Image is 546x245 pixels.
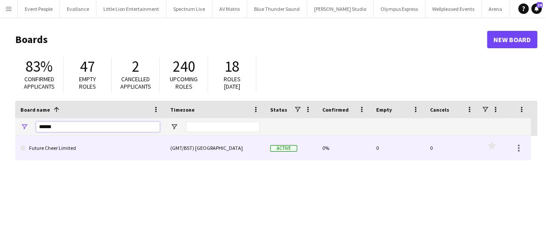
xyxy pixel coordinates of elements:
span: Active [270,145,297,152]
button: Little Lion Entertainment [96,0,166,17]
button: Event People [18,0,60,17]
button: Evallance [60,0,96,17]
span: Empty roles [79,75,96,90]
a: New Board [487,31,537,48]
span: Status [270,106,287,113]
h1: Boards [15,33,487,46]
span: 2 [132,57,139,76]
button: Wellpleased Events [425,0,482,17]
span: 24 [536,2,543,8]
input: Timezone Filter Input [186,122,260,132]
button: [PERSON_NAME] Studio [307,0,374,17]
button: AV Matrix [212,0,247,17]
div: 0% [317,136,371,160]
div: 0 [425,136,479,160]
button: Olympus Express [374,0,425,17]
div: 0 [371,136,425,160]
button: Spectrum Live [166,0,212,17]
span: Cancels [430,106,449,113]
button: Blue Thunder Sound [247,0,307,17]
span: Empty [376,106,392,113]
span: 47 [80,57,95,76]
span: 18 [225,57,239,76]
span: 240 [173,57,195,76]
a: Future Cheer Limited [20,136,160,160]
a: 24 [531,3,542,14]
span: 83% [26,57,53,76]
span: Confirmed [322,106,349,113]
span: Confirmed applicants [24,75,55,90]
div: (GMT/BST) [GEOGRAPHIC_DATA] [165,136,265,160]
span: Timezone [170,106,195,113]
span: Cancelled applicants [120,75,151,90]
button: Arena [482,0,510,17]
button: Open Filter Menu [170,123,178,131]
span: Roles [DATE] [224,75,241,90]
input: Board name Filter Input [36,122,160,132]
span: Upcoming roles [170,75,198,90]
button: Open Filter Menu [20,123,28,131]
span: Board name [20,106,50,113]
